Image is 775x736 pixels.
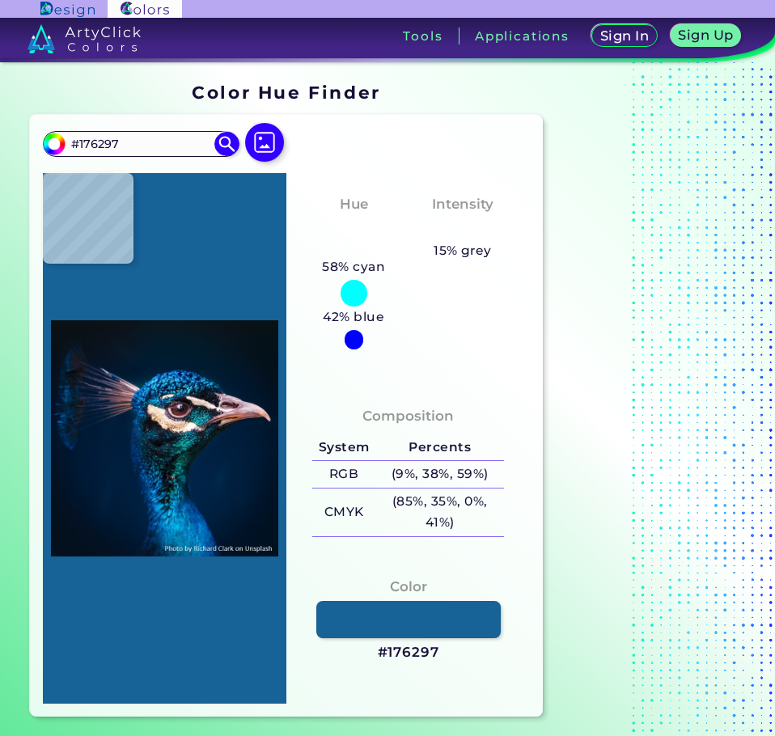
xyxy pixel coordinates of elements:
[375,434,504,461] h5: Percents
[378,643,439,662] h3: #176297
[362,404,454,428] h4: Composition
[420,218,506,238] h3: Moderate
[340,192,368,216] h4: Hue
[432,192,493,216] h4: Intensity
[28,24,142,53] img: logo_artyclick_colors_white.svg
[312,434,375,461] h5: System
[674,26,738,46] a: Sign Up
[390,575,427,599] h4: Color
[681,29,731,41] h5: Sign Up
[375,461,504,488] h5: (9%, 38%, 59%)
[245,123,284,162] img: icon picture
[316,256,392,277] h5: 58% cyan
[312,499,375,526] h5: CMYK
[192,80,380,104] h1: Color Hue Finder
[403,30,443,42] h3: Tools
[475,30,570,42] h3: Applications
[595,26,654,46] a: Sign In
[603,30,647,42] h5: Sign In
[434,240,492,261] h5: 15% grey
[308,218,399,256] h3: Cyan-Blue
[214,132,239,156] img: icon search
[312,461,375,488] h5: RGB
[40,2,95,17] img: ArtyClick Design logo
[66,133,216,154] input: type color..
[549,77,752,723] iframe: Advertisement
[51,181,278,696] img: img_pavlin.jpg
[317,307,391,328] h5: 42% blue
[375,489,504,536] h5: (85%, 35%, 0%, 41%)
